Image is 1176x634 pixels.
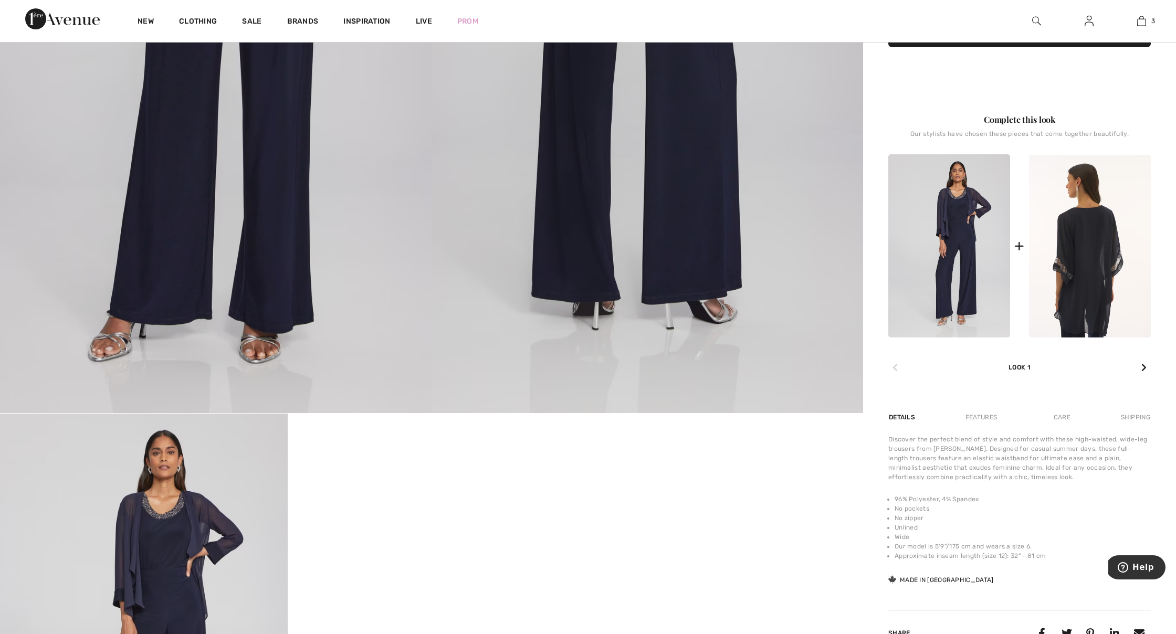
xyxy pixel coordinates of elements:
[287,17,319,28] a: Brands
[888,408,918,427] div: Details
[1116,15,1167,27] a: 3
[288,414,575,557] video: Your browser does not support the video tag.
[888,113,1151,126] div: Complete this look
[1118,408,1151,427] div: Shipping
[895,542,1151,551] li: Our model is 5'9"/175 cm and wears a size 6.
[895,551,1151,561] li: Approximate inseam length (size 12): 32" - 81 cm
[1151,16,1155,26] span: 3
[25,8,100,29] img: 1ère Avenue
[1137,15,1146,27] img: My Bag
[138,17,154,28] a: New
[895,494,1151,504] li: 96% Polyester, 4% Spandex
[1085,15,1094,27] img: My Info
[895,504,1151,513] li: No pockets
[457,16,478,27] a: Prom
[888,337,1151,372] div: Look 1
[1032,15,1041,27] img: search the website
[1076,15,1102,28] a: Sign In
[242,17,261,28] a: Sale
[888,575,994,585] div: Made in [GEOGRAPHIC_DATA]
[343,17,390,28] span: Inspiration
[895,532,1151,542] li: Wide
[895,513,1151,523] li: No zipper
[416,16,432,27] a: Live
[1108,555,1165,582] iframe: Opens a widget where you can find more information
[895,523,1151,532] li: Unlined
[179,17,217,28] a: Clothing
[888,130,1151,146] div: Our stylists have chosen these pieces that come together beautifully.
[1014,234,1024,258] div: +
[1045,408,1079,427] div: Care
[957,408,1006,427] div: Features
[888,435,1151,482] div: Discover the perfect blend of style and comfort with these high-waisted, wide-leg trousers from [...
[888,154,1010,337] img: High-Waisted Casual Trousers Style 221340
